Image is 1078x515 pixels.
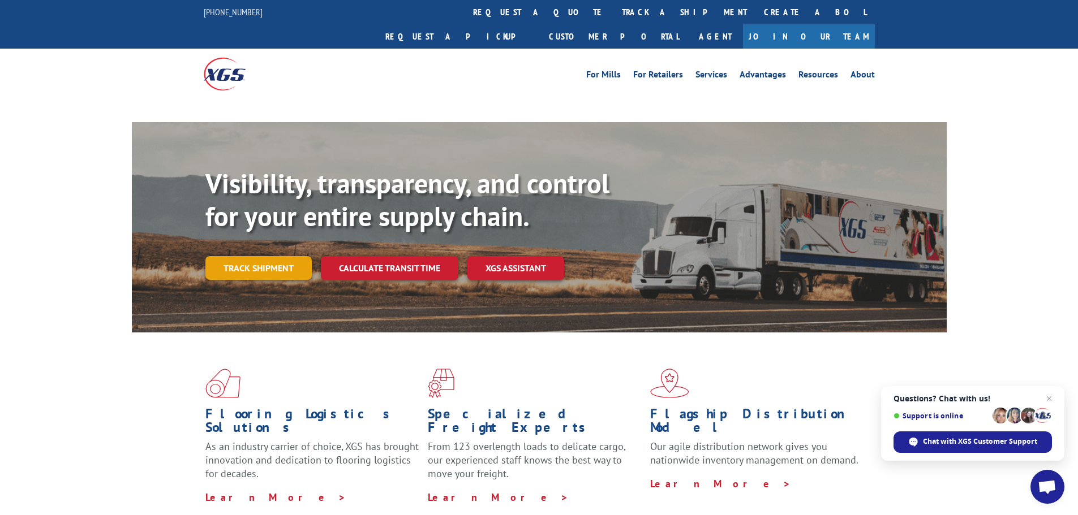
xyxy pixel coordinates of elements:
a: Resources [798,70,838,83]
img: xgs-icon-flagship-distribution-model-red [650,369,689,398]
a: About [851,70,875,83]
span: Support is online [894,412,989,420]
a: Track shipment [205,256,312,280]
a: For Mills [586,70,621,83]
a: [PHONE_NUMBER] [204,6,263,18]
p: From 123 overlength loads to delicate cargo, our experienced staff knows the best way to move you... [428,440,642,490]
a: Join Our Team [743,24,875,49]
img: xgs-icon-total-supply-chain-intelligence-red [205,369,240,398]
b: Visibility, transparency, and control for your entire supply chain. [205,166,609,233]
a: Request a pickup [377,24,540,49]
h1: Specialized Freight Experts [428,407,642,440]
a: For Retailers [633,70,683,83]
span: As an industry carrier of choice, XGS has brought innovation and dedication to flooring logistics... [205,440,419,480]
a: Learn More > [205,491,346,504]
span: Our agile distribution network gives you nationwide inventory management on demand. [650,440,858,466]
img: xgs-icon-focused-on-flooring-red [428,369,454,398]
a: Calculate transit time [321,256,458,280]
span: Chat with XGS Customer Support [894,431,1052,453]
h1: Flooring Logistics Solutions [205,407,419,440]
span: Questions? Chat with us! [894,394,1052,403]
h1: Flagship Distribution Model [650,407,864,440]
a: Open chat [1030,470,1064,504]
span: Chat with XGS Customer Support [923,436,1037,447]
a: Learn More > [650,477,791,490]
a: Advantages [740,70,786,83]
a: Learn More > [428,491,569,504]
a: Customer Portal [540,24,688,49]
a: Agent [688,24,743,49]
a: XGS ASSISTANT [467,256,564,280]
a: Services [695,70,727,83]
